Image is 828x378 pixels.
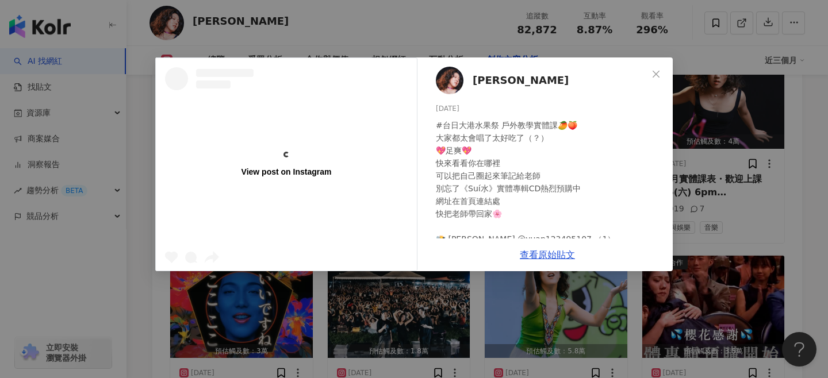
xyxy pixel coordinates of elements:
[436,103,664,114] div: [DATE]
[473,72,569,88] span: [PERSON_NAME]
[156,58,417,271] a: View post on Instagram
[436,119,664,283] div: #台日大港水果祭 戶外教學實體課🥭🍑 大家都太會唱了太好吃了（？） 💖足爽💖 快來看看你在哪裡 可以把自己圈起來筆記給老師 別忘了《Suí水》實體專輯CD熱烈預購中 網址在首頁連結處 快把老師帶...
[520,249,575,260] a: 查看原始貼文
[645,63,668,86] button: Close
[436,67,647,94] a: KOL Avatar[PERSON_NAME]
[241,167,332,177] div: View post on Instagram
[651,70,661,79] span: close
[436,67,463,94] img: KOL Avatar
